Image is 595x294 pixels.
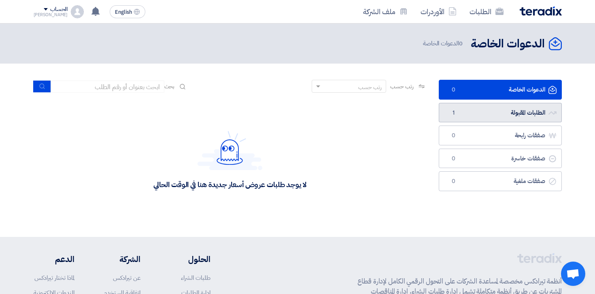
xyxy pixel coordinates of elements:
span: 0 [449,177,459,185]
a: Open chat [561,262,585,286]
li: الدعم [34,253,74,265]
input: ابحث بعنوان أو رقم الطلب [51,81,164,93]
span: 0 [449,155,459,163]
span: English [115,9,132,15]
span: بحث [164,82,175,91]
img: Hello [198,131,262,170]
div: [PERSON_NAME] [34,13,68,17]
li: الشركة [98,253,140,265]
span: الدعوات الخاصة [423,39,464,48]
a: الأوردرات [414,2,463,21]
div: الحساب [50,6,68,13]
a: صفقات رابحة0 [439,126,562,145]
button: English [110,5,145,18]
li: الحلول [165,253,210,265]
span: 1 [449,109,459,117]
span: 0 [459,39,463,48]
img: Teradix logo [520,6,562,16]
a: صفقات ملغية0 [439,171,562,191]
a: عن تيرادكس [113,273,140,282]
img: profile_test.png [71,5,84,18]
a: طلبات الشراء [181,273,210,282]
div: لا يوجد طلبات عروض أسعار جديدة هنا في الوقت الحالي [153,180,306,189]
a: الدعوات الخاصة0 [439,80,562,100]
a: لماذا تختار تيرادكس [34,273,74,282]
span: 0 [449,86,459,94]
h2: الدعوات الخاصة [471,36,545,52]
a: الطلبات [463,2,510,21]
span: 0 [449,132,459,140]
span: رتب حسب [390,82,413,91]
div: رتب حسب [358,83,382,92]
a: صفقات خاسرة0 [439,149,562,168]
a: الطلبات المقبولة1 [439,103,562,123]
a: ملف الشركة [357,2,414,21]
